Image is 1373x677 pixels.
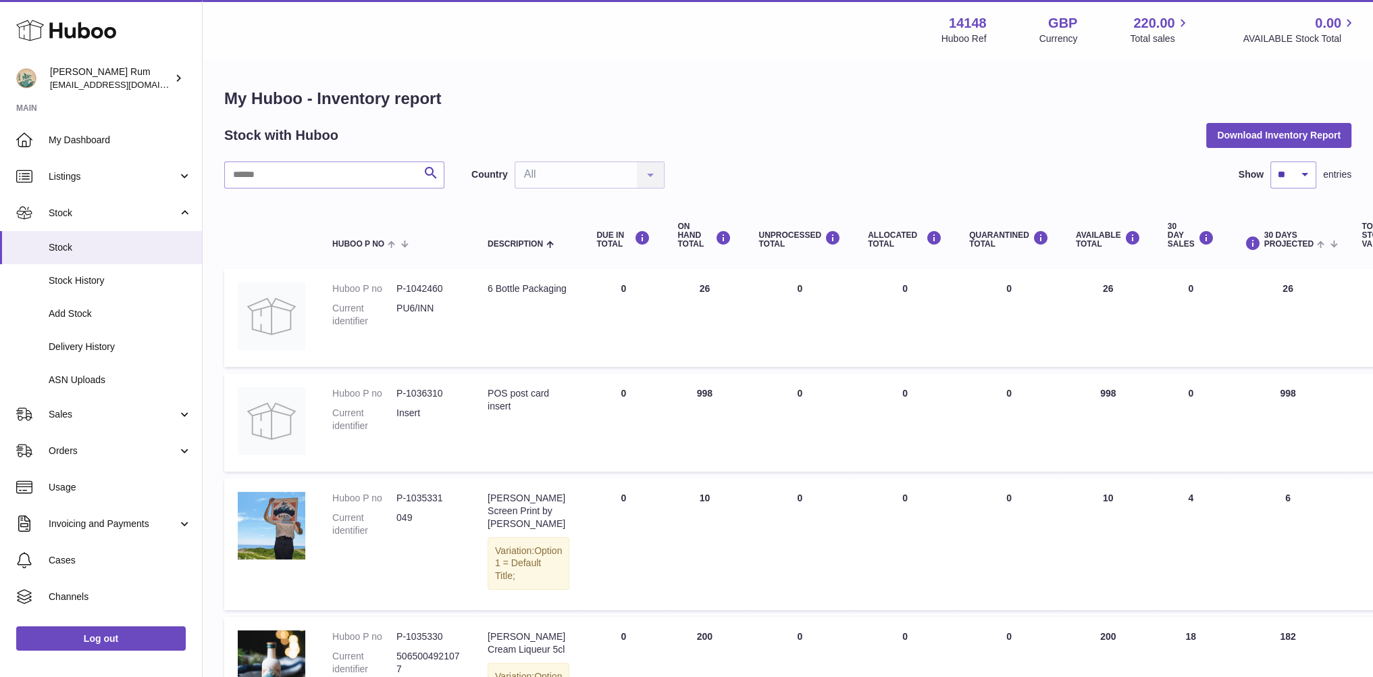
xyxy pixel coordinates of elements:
[50,79,199,90] span: [EMAIL_ADDRESS][DOMAIN_NAME]
[1133,14,1174,32] span: 220.00
[238,492,305,559] img: product image
[332,240,384,249] span: Huboo P no
[1206,123,1351,147] button: Download Inventory Report
[332,492,396,505] dt: Huboo P no
[854,269,956,367] td: 0
[488,630,569,656] div: [PERSON_NAME] Cream Liqueur 5cl
[49,518,178,530] span: Invoicing and Payments
[1264,231,1314,249] span: 30 DAYS PROJECTED
[583,478,664,610] td: 0
[1076,230,1141,249] div: AVAILABLE Total
[332,407,396,432] dt: Current identifier
[1130,14,1190,45] a: 220.00 Total sales
[396,511,461,537] dd: 049
[49,554,192,567] span: Cases
[396,302,461,328] dd: PU6/INN
[224,88,1351,109] h1: My Huboo - Inventory report
[1006,493,1012,503] span: 0
[868,230,942,249] div: ALLOCATED Total
[488,240,543,249] span: Description
[1243,14,1357,45] a: 0.00 AVAILABLE Stock Total
[49,170,178,183] span: Listings
[238,387,305,455] img: product image
[471,168,508,181] label: Country
[49,241,192,254] span: Stock
[1062,478,1154,610] td: 10
[224,126,338,145] h2: Stock with Huboo
[332,282,396,295] dt: Huboo P no
[49,481,192,494] span: Usage
[854,478,956,610] td: 0
[583,374,664,472] td: 0
[1228,269,1349,367] td: 26
[745,478,854,610] td: 0
[332,650,396,676] dt: Current identifier
[49,408,178,421] span: Sales
[16,68,36,89] img: mail@bartirum.wales
[1006,631,1012,642] span: 0
[1315,14,1341,32] span: 0.00
[238,282,305,350] img: product image
[745,269,854,367] td: 0
[1239,168,1264,181] label: Show
[332,630,396,643] dt: Huboo P no
[664,269,745,367] td: 26
[49,274,192,287] span: Stock History
[396,282,461,295] dd: P-1042460
[583,269,664,367] td: 0
[488,282,569,295] div: 6 Bottle Packaging
[969,230,1049,249] div: QUARANTINED Total
[396,407,461,432] dd: Insert
[745,374,854,472] td: 0
[16,626,186,651] a: Log out
[664,478,745,610] td: 10
[332,511,396,537] dt: Current identifier
[332,387,396,400] dt: Huboo P no
[677,222,731,249] div: ON HAND Total
[49,341,192,353] span: Delivery History
[596,230,650,249] div: DUE IN TOTAL
[49,207,178,220] span: Stock
[488,387,569,413] div: POS post card insert
[49,307,192,320] span: Add Stock
[758,230,841,249] div: UNPROCESSED Total
[332,302,396,328] dt: Current identifier
[488,537,569,591] div: Variation:
[1062,269,1154,367] td: 26
[396,630,461,643] dd: P-1035330
[488,492,569,530] div: [PERSON_NAME] Screen Print by [PERSON_NAME]
[1154,269,1228,367] td: 0
[49,134,192,147] span: My Dashboard
[49,591,192,603] span: Channels
[664,374,745,472] td: 998
[396,387,461,400] dd: P-1036310
[495,545,562,582] span: Option 1 = Default Title;
[941,32,987,45] div: Huboo Ref
[1154,374,1228,472] td: 0
[1168,222,1214,249] div: 30 DAY SALES
[1006,283,1012,294] span: 0
[1243,32,1357,45] span: AVAILABLE Stock Total
[949,14,987,32] strong: 14148
[1130,32,1190,45] span: Total sales
[1062,374,1154,472] td: 998
[396,492,461,505] dd: P-1035331
[1228,478,1349,610] td: 6
[1048,14,1077,32] strong: GBP
[1006,388,1012,399] span: 0
[49,374,192,386] span: ASN Uploads
[1228,374,1349,472] td: 998
[396,650,461,676] dd: 5065004921077
[854,374,956,472] td: 0
[1323,168,1351,181] span: entries
[50,66,172,91] div: [PERSON_NAME] Rum
[1039,32,1078,45] div: Currency
[49,445,178,457] span: Orders
[1154,478,1228,610] td: 4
